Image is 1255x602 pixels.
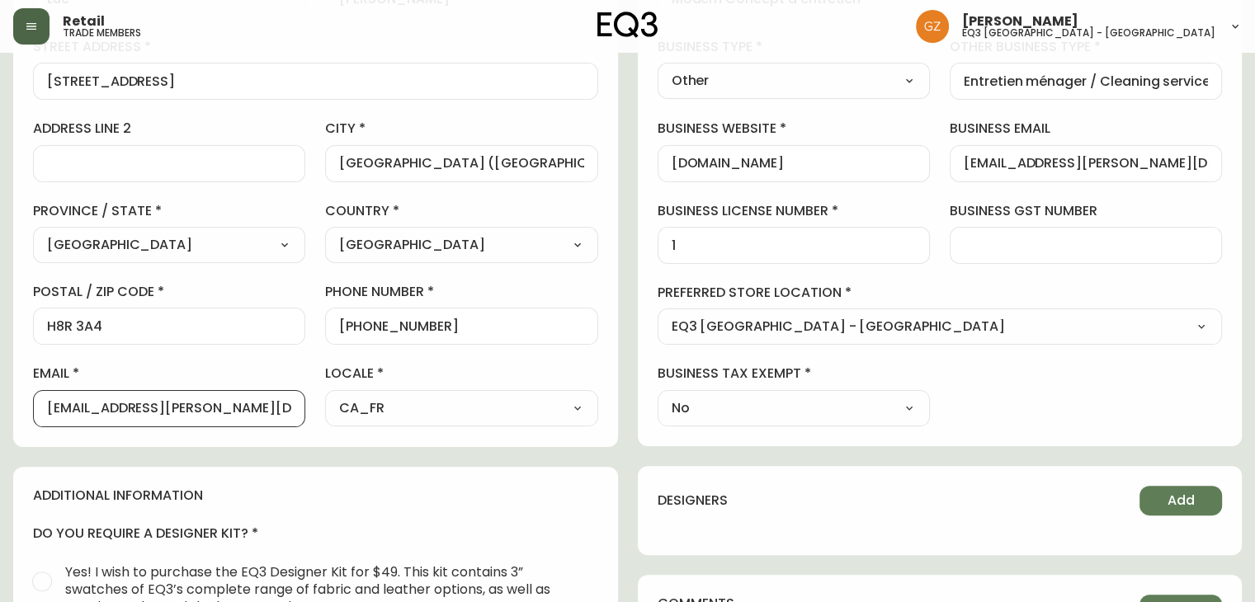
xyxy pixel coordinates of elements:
label: locale [325,364,597,383]
input: https://www.designshop.com [672,156,916,172]
label: country [325,202,597,220]
button: Add [1139,486,1222,515]
h4: additional information [33,487,598,505]
h4: designers [658,491,728,510]
label: preferred store location [658,284,1223,302]
label: business license number [658,202,930,220]
h5: trade members [63,28,141,38]
label: phone number [325,283,597,301]
h4: do you require a designer kit? [33,524,598,543]
label: business tax exempt [658,364,930,383]
span: Add [1168,491,1195,510]
h5: eq3 [GEOGRAPHIC_DATA] - [GEOGRAPHIC_DATA] [962,28,1215,38]
span: Retail [63,15,105,28]
label: city [325,120,597,138]
img: logo [597,12,658,38]
label: business gst number [950,202,1222,220]
span: [PERSON_NAME] [962,15,1078,28]
label: business website [658,120,930,138]
label: business email [950,120,1222,138]
label: province / state [33,202,305,220]
label: email [33,364,305,383]
label: address line 2 [33,120,305,138]
img: 78875dbee59462ec7ba26e296000f7de [916,10,949,43]
label: postal / zip code [33,283,305,301]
